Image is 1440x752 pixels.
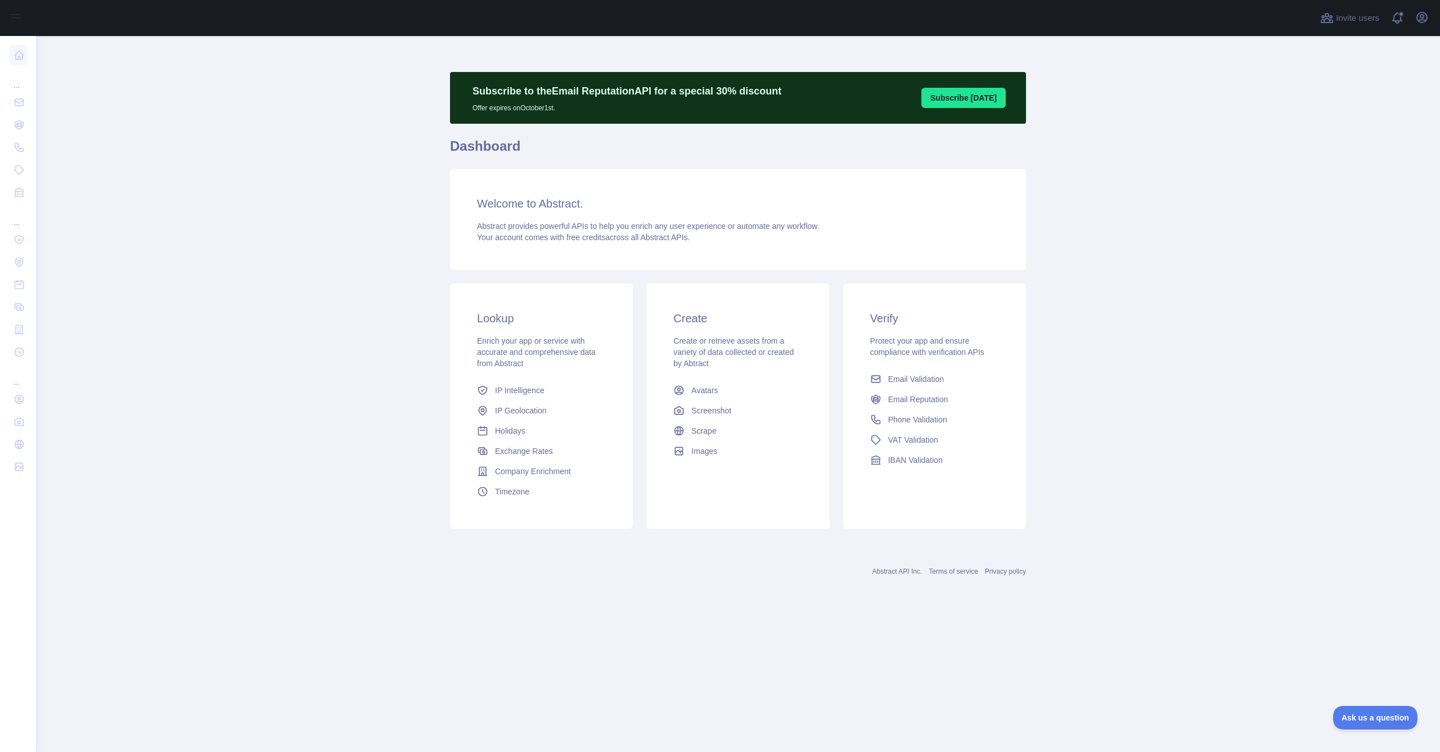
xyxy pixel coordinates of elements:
a: VAT Validation [866,430,1003,450]
a: Images [669,441,807,461]
span: VAT Validation [888,434,938,445]
span: Holidays [495,425,525,436]
div: ... [9,67,27,90]
p: Offer expires on October 1st. [472,99,781,112]
span: IP Intelligence [495,385,544,396]
span: Company Enrichment [495,466,571,477]
a: Scrape [669,421,807,441]
h3: Welcome to Abstract. [477,196,999,211]
h3: Verify [870,310,999,326]
a: Abstract API Inc. [872,568,922,575]
a: Email Reputation [866,389,1003,409]
span: Enrich your app or service with accurate and comprehensive data from Abstract [477,336,596,368]
a: Avatars [669,380,807,400]
span: Images [691,445,717,457]
div: ... [9,205,27,227]
button: Subscribe [DATE] [921,88,1006,108]
a: Company Enrichment [472,461,610,481]
span: free credits [566,233,605,242]
span: Invite users [1336,12,1379,25]
div: ... [9,364,27,387]
span: IBAN Validation [888,454,943,466]
h3: Create [673,310,802,326]
p: Subscribe to the Email Reputation API for a special 30 % discount [472,83,781,99]
span: Create or retrieve assets from a variety of data collected or created by Abtract [673,336,794,368]
a: IBAN Validation [866,450,1003,470]
span: IP Geolocation [495,405,547,416]
a: IP Intelligence [472,380,610,400]
h1: Dashboard [450,137,1026,164]
a: Email Validation [866,369,1003,389]
span: Timezone [495,486,529,497]
a: Timezone [472,481,610,502]
span: Abstract provides powerful APIs to help you enrich any user experience or automate any workflow. [477,222,820,231]
span: Avatars [691,385,718,396]
a: Holidays [472,421,610,441]
span: Screenshot [691,405,731,416]
h3: Lookup [477,310,606,326]
iframe: Toggle Customer Support [1333,706,1417,730]
span: Exchange Rates [495,445,553,457]
span: Protect your app and ensure compliance with verification APIs [870,336,984,357]
a: Phone Validation [866,409,1003,430]
a: Terms of service [929,568,978,575]
a: Screenshot [669,400,807,421]
a: Exchange Rates [472,441,610,461]
a: IP Geolocation [472,400,610,421]
a: Privacy policy [985,568,1026,575]
span: Scrape [691,425,716,436]
span: Email Reputation [888,394,948,405]
span: Phone Validation [888,414,947,425]
span: Email Validation [888,373,944,385]
span: Your account comes with across all Abstract APIs. [477,233,690,242]
button: Invite users [1318,9,1381,27]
